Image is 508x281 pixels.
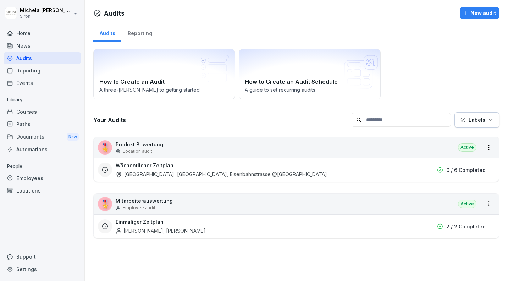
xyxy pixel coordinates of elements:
p: 2 / 2 Completed [446,223,486,230]
a: How to Create an Audit ScheduleA guide to set recurring audits [239,49,381,99]
a: Audits [93,23,121,42]
div: [GEOGRAPHIC_DATA], [GEOGRAPHIC_DATA], Eisenbahnstrasse @[GEOGRAPHIC_DATA] [116,171,327,178]
h3: Your Audits [93,116,348,124]
button: Labels [454,112,499,128]
p: 0 / 6 Completed [446,166,486,174]
div: Documents [4,130,81,144]
a: Audits [4,52,81,64]
div: Active [458,143,476,152]
a: Reporting [121,23,158,42]
a: News [4,39,81,52]
h2: How to Create an Audit [99,77,229,86]
p: A guide to set recurring audits [245,86,375,93]
a: Automations [4,143,81,156]
div: 🎖️ [98,197,112,211]
a: Paths [4,118,81,130]
a: Reporting [4,64,81,77]
a: How to Create an AuditA three-[PERSON_NAME] to getting started [93,49,235,99]
p: People [4,161,81,172]
a: Locations [4,184,81,197]
p: Location audit [123,148,152,155]
h3: Einmaliger Zeitplan [116,218,164,226]
h3: Wöchentlicher Zeitplan [116,162,173,169]
a: Home [4,27,81,39]
h1: Audits [104,9,125,18]
div: New audit [463,9,496,17]
div: [PERSON_NAME], [PERSON_NAME] [116,227,206,234]
div: Active [458,200,476,208]
a: Events [4,77,81,89]
p: Mitarbeiterauswertung [116,197,173,205]
p: Employee audit [123,205,155,211]
p: Labels [469,116,485,124]
div: Support [4,250,81,263]
p: Library [4,94,81,106]
p: Produkt Bewertung [116,141,163,148]
a: Employees [4,172,81,184]
p: Sironi [20,14,72,19]
p: Michela [PERSON_NAME] [20,7,72,13]
div: 🎖️ [98,140,112,155]
p: A three-[PERSON_NAME] to getting started [99,86,229,93]
h2: How to Create an Audit Schedule [245,77,375,86]
a: Settings [4,263,81,275]
a: DocumentsNew [4,130,81,144]
button: New audit [460,7,499,19]
a: Courses [4,106,81,118]
div: New [67,133,79,141]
